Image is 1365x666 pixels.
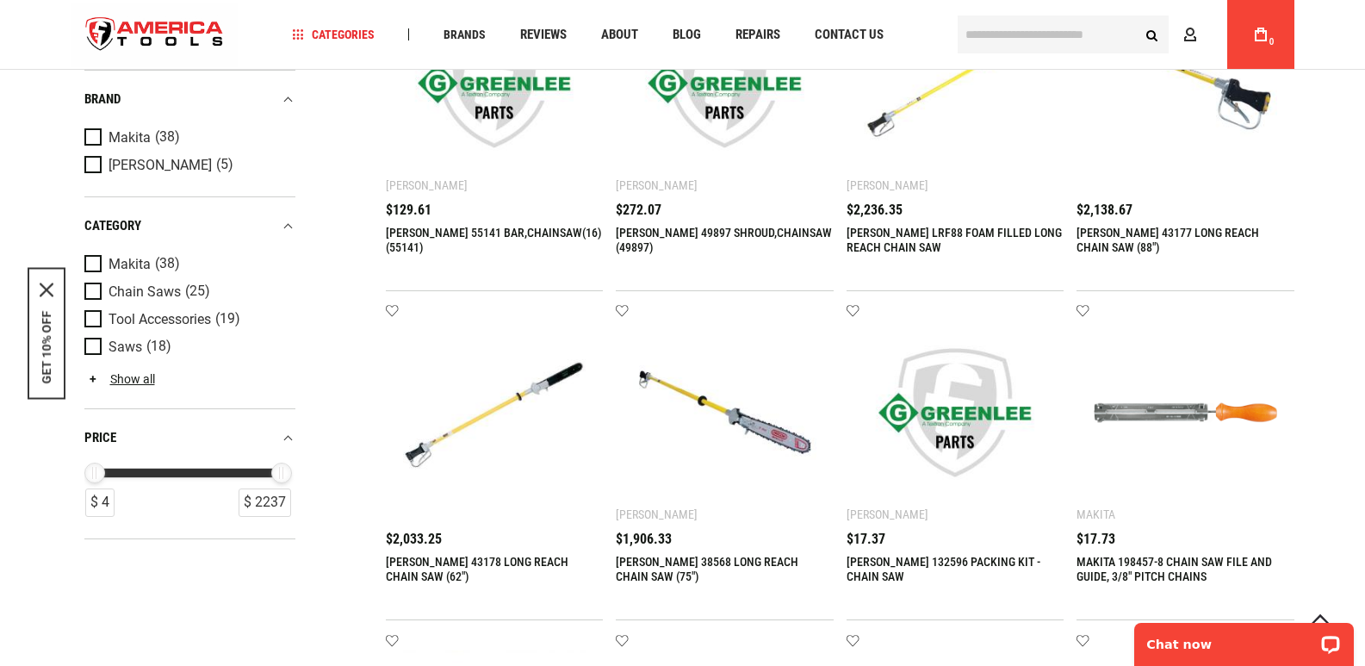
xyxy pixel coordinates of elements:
a: Chain Saws (25) [84,282,291,301]
a: Reviews [512,23,574,47]
span: (38) [155,130,180,145]
a: Brands [436,23,493,47]
span: [PERSON_NAME] [109,157,212,172]
span: 0 [1269,37,1275,47]
div: $ 4 [85,488,115,516]
svg: close icon [40,283,53,296]
div: Makita [1076,507,1115,521]
a: Blog [665,23,709,47]
button: Search [1136,18,1169,51]
a: Repairs [728,23,788,47]
span: Blog [673,28,701,41]
span: (25) [185,284,210,299]
a: Makita (38) [84,254,291,273]
span: $17.37 [847,532,885,546]
a: [PERSON_NAME] 43177 LONG REACH CHAIN SAW (88") [1076,226,1259,254]
span: $1,906.33 [616,532,672,546]
a: [PERSON_NAME] 49897 SHROUD,CHAINSAW (49897) [616,226,832,254]
span: Categories [292,28,375,40]
a: Tool Accessories (19) [84,309,291,328]
div: [PERSON_NAME] [847,178,928,192]
a: Categories [284,23,382,47]
img: America Tools [71,3,239,67]
a: [PERSON_NAME] (5) [84,155,291,174]
span: Brands [444,28,486,40]
a: [PERSON_NAME] LRF88 FOAM FILLED LONG REACH CHAIN SAW [847,226,1062,254]
a: Saws (18) [84,337,291,356]
span: About [601,28,638,41]
span: Makita [109,129,151,145]
div: Product Filters [84,69,295,538]
button: Close [40,283,53,296]
span: $129.61 [386,203,431,217]
span: $2,236.35 [847,203,903,217]
span: Chain Saws [109,283,181,299]
span: $2,138.67 [1076,203,1132,217]
img: MAKITA 198457-8 CHAIN SAW FILE AND GUIDE, 3/8 [1094,321,1277,505]
span: $2,033.25 [386,532,442,546]
span: Tool Accessories [109,311,211,327]
div: [PERSON_NAME] [386,178,468,192]
a: MAKITA 198457-8 CHAIN SAW FILE AND GUIDE, 3/8" PITCH CHAINS [1076,555,1272,583]
span: $17.73 [1076,532,1115,546]
iframe: LiveChat chat widget [1123,612,1365,666]
img: GREENLEE 132596 PACKING KIT - CHAIN SAW [864,321,1047,505]
div: category [84,214,295,237]
span: Makita [109,256,151,271]
button: GET 10% OFF [40,310,53,383]
a: [PERSON_NAME] 38568 LONG REACH CHAIN SAW (75") [616,555,798,583]
a: [PERSON_NAME] 132596 PACKING KIT - CHAIN SAW [847,555,1040,583]
div: price [84,426,295,449]
img: GREENLEE 43178 LONG REACH CHAIN SAW (62 [403,321,586,505]
a: [PERSON_NAME] 43178 LONG REACH CHAIN SAW (62") [386,555,568,583]
span: (18) [146,339,171,354]
div: [PERSON_NAME] [847,507,928,521]
a: Makita (38) [84,128,291,146]
span: Contact Us [815,28,884,41]
span: Repairs [735,28,780,41]
span: Reviews [520,28,567,41]
a: store logo [71,3,239,67]
img: GREENLEE 38568 LONG REACH CHAIN SAW (75 [633,321,816,505]
a: Contact Us [807,23,891,47]
div: [PERSON_NAME] [616,178,698,192]
a: Show all [84,371,155,385]
span: (19) [215,312,240,327]
div: Brand [84,87,295,110]
span: (38) [155,257,180,271]
span: $272.07 [616,203,661,217]
div: [PERSON_NAME] [616,507,698,521]
div: $ 2237 [239,488,291,516]
span: (5) [216,158,233,172]
a: [PERSON_NAME] 55141 BAR,CHAINSAW(16) (55141) [386,226,602,254]
a: About [593,23,646,47]
span: Saws [109,339,142,354]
